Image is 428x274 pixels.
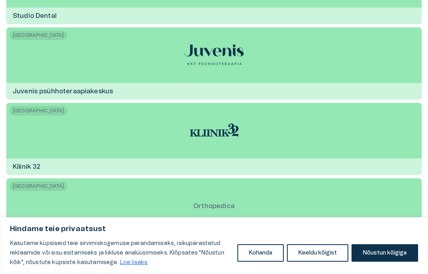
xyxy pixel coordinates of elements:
[120,259,148,266] a: Loe lisaks
[190,123,239,137] img: Kliinik 32 logo
[40,6,52,13] span: Help
[10,224,418,234] p: Hindame teie privaatsust
[6,27,422,100] a: [GEOGRAPHIC_DATA]Juvenis psühhoteraapiakeskus logoJuvenis psühhoteraapiakeskus
[352,244,418,262] button: Nõustun kõigiga
[10,239,231,267] p: Kasutame küpsiseid teie sirvimiskogemuse parandamiseks, isikupärastatud reklaamide või sisu esita...
[237,244,284,262] button: Kohanda
[6,178,422,251] a: [GEOGRAPHIC_DATA]OrthopedicaOrthopedica
[6,156,47,178] h6: Kliinik 32
[6,81,119,102] h6: Juvenis psühhoteraapiakeskus
[187,195,241,217] p: Orthopedica
[10,31,67,40] span: [GEOGRAPHIC_DATA]
[287,244,348,262] button: Keeldu kõigist
[6,5,63,27] h6: Studio Dental
[10,181,67,191] span: [GEOGRAPHIC_DATA]
[184,44,244,66] img: Juvenis psühhoteraapiakeskus logo
[10,106,67,116] span: [GEOGRAPHIC_DATA]
[6,103,422,175] a: [GEOGRAPHIC_DATA]Kliinik 32 logoKliinik 32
